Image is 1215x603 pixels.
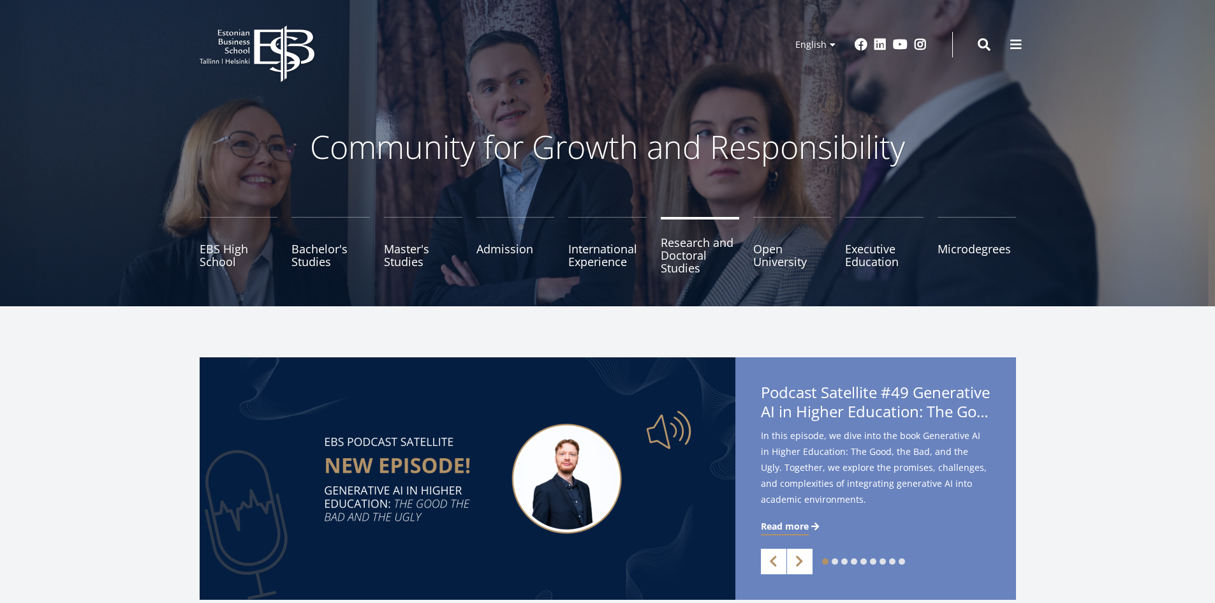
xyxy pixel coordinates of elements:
a: Facebook [855,38,867,51]
img: Satellite #49 [200,357,735,600]
span: AI in Higher Education: The Good, the Bad, and the Ugly [761,402,990,421]
a: Youtube [893,38,908,51]
a: Master's Studies [384,217,462,281]
a: Bachelor's Studies [291,217,370,281]
a: Microdegrees [938,217,1016,281]
a: International Experience [568,217,647,281]
a: 9 [899,558,905,565]
p: Community for Growth and Responsibility [270,128,946,166]
a: 6 [870,558,876,565]
a: 3 [841,558,848,565]
a: 2 [832,558,838,565]
a: 5 [860,558,867,565]
a: Previous [761,549,786,574]
span: In this episode, we dive into the book Generative AI in Higher Education: The Good, the Bad, and ... [761,428,990,507]
a: EBS High School [200,217,278,281]
span: Podcast Satellite #49 Generative [761,383,990,425]
a: 4 [851,558,857,565]
a: Research and Doctoral Studies [661,217,739,281]
a: Read more [761,520,821,533]
a: Linkedin [874,38,887,51]
a: 8 [889,558,895,565]
a: Admission [476,217,555,281]
a: 1 [822,558,828,565]
a: Next [787,549,813,574]
a: Instagram [914,38,927,51]
a: Open University [753,217,832,281]
a: Executive Education [845,217,924,281]
span: Read more [761,520,809,533]
a: 7 [880,558,886,565]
